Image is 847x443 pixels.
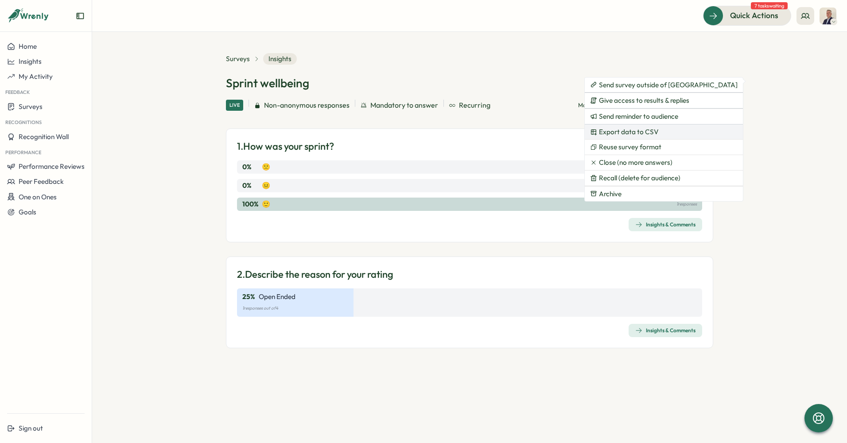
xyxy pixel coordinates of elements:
p: 1 responses out of 4 [242,303,697,313]
span: Insights [19,57,42,66]
p: 🙂 [262,199,270,209]
button: Give access to results & replies [585,93,743,108]
button: Recall (delete for audience) [585,171,743,186]
p: 0 % [242,162,260,172]
button: Export data to CSV [585,124,743,140]
span: Close (no more answers) [599,159,672,167]
span: Insights [263,53,297,65]
p: 🙁 [262,162,270,172]
span: 7 tasks waiting [751,2,788,9]
p: 2. Describe the reason for your rating [237,268,393,281]
button: Reuse survey format [585,140,743,155]
div: Live [226,100,243,111]
button: Insights & Comments [629,218,702,231]
span: One on Ones [19,193,57,201]
button: Insights & Comments [629,324,702,337]
span: My Activity [19,72,53,81]
span: Export data to CSV [599,128,659,136]
span: Goals [19,208,36,216]
span: Peer Feedback [19,177,64,186]
span: Recurring [459,100,490,111]
p: 1 responses [676,199,697,209]
button: Archive [585,187,743,202]
span: Send reminder to audience [599,113,678,120]
span: Mandatory to answer [370,100,438,111]
span: Give access to results & replies [599,97,689,105]
p: 25 % [242,292,255,302]
div: Insights & Comments [635,327,695,334]
p: Managed by [578,101,657,109]
span: Surveys [19,102,43,111]
span: Quick Actions [730,10,778,21]
p: 0 % [242,181,260,190]
div: Insights & Comments [635,221,695,228]
span: Reuse survey format [599,143,661,151]
p: Open Ended [259,292,295,302]
p: 100 % [242,199,260,209]
span: Archive [599,190,622,198]
img: Mika Ylihautala [820,8,836,24]
button: Expand sidebar [76,12,85,20]
p: 😐 [262,181,270,190]
span: Home [19,42,37,51]
span: Performance Reviews [19,162,85,171]
button: Quick Actions [703,6,791,25]
h1: Sprint wellbeing [226,75,309,91]
p: 1. How was your sprint? [237,140,334,153]
span: Recognition Wall [19,132,69,141]
button: Send survey outside of [GEOGRAPHIC_DATA] [585,78,743,93]
a: Surveys [226,54,250,64]
span: Sign out [19,424,43,432]
span: Non-anonymous responses [264,100,350,111]
span: Recall (delete for audience) [599,174,680,182]
button: Send reminder to audience [585,109,743,124]
span: Send survey outside of [GEOGRAPHIC_DATA] [599,81,738,89]
button: Close (no more answers) [585,155,743,170]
